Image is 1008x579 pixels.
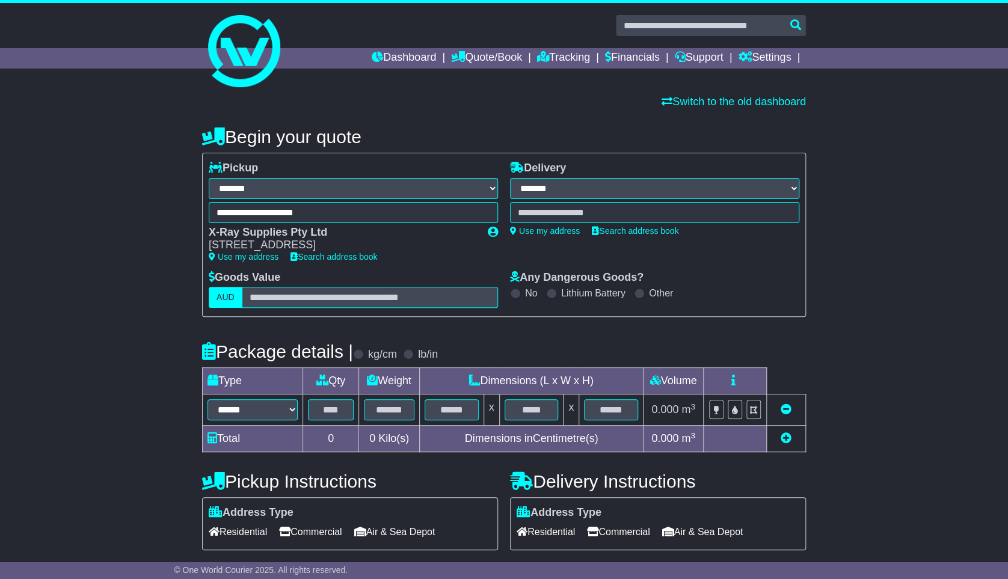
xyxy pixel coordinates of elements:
[484,394,499,426] td: x
[209,506,293,519] label: Address Type
[561,287,625,299] label: Lithium Battery
[510,271,644,284] label: Any Dangerous Goods?
[738,48,791,69] a: Settings
[369,432,375,444] span: 0
[781,403,791,415] a: Remove this item
[209,287,242,308] label: AUD
[781,432,791,444] a: Add new item
[359,426,420,452] td: Kilo(s)
[690,402,695,411] sup: 3
[368,348,397,361] label: kg/cm
[651,403,678,415] span: 0.000
[510,226,580,236] a: Use my address
[662,96,806,108] a: Switch to the old dashboard
[510,162,566,175] label: Delivery
[303,426,359,452] td: 0
[651,432,678,444] span: 0.000
[290,252,377,262] a: Search address book
[203,426,303,452] td: Total
[517,506,601,519] label: Address Type
[517,522,575,541] span: Residential
[202,342,353,361] h4: Package details |
[209,271,280,284] label: Goods Value
[605,48,660,69] a: Financials
[451,48,522,69] a: Quote/Book
[649,287,673,299] label: Other
[643,368,703,394] td: Volume
[662,522,743,541] span: Air & Sea Depot
[209,522,267,541] span: Residential
[690,431,695,440] sup: 3
[174,565,348,575] span: © One World Courier 2025. All rights reserved.
[303,368,359,394] td: Qty
[681,403,695,415] span: m
[372,48,436,69] a: Dashboard
[510,471,806,491] h4: Delivery Instructions
[209,239,476,252] div: [STREET_ADDRESS]
[203,368,303,394] td: Type
[209,162,258,175] label: Pickup
[564,394,579,426] td: x
[592,226,678,236] a: Search address book
[419,426,643,452] td: Dimensions in Centimetre(s)
[209,252,278,262] a: Use my address
[525,287,537,299] label: No
[675,48,724,69] a: Support
[537,48,590,69] a: Tracking
[209,226,476,239] div: X-Ray Supplies Pty Ltd
[587,522,650,541] span: Commercial
[418,348,438,361] label: lb/in
[279,522,342,541] span: Commercial
[354,522,435,541] span: Air & Sea Depot
[359,368,420,394] td: Weight
[202,471,498,491] h4: Pickup Instructions
[202,127,806,147] h4: Begin your quote
[681,432,695,444] span: m
[419,368,643,394] td: Dimensions (L x W x H)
